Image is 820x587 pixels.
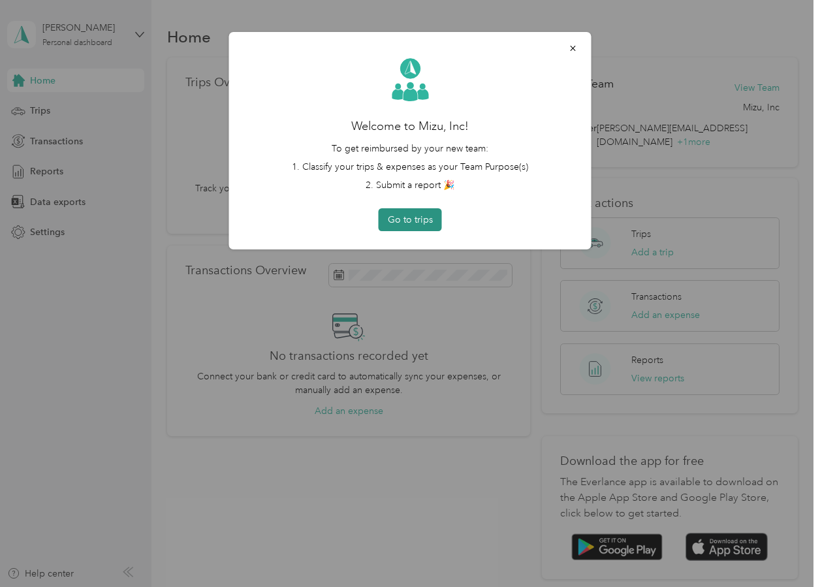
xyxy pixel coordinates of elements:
li: 2. Submit a report 🎉 [247,178,573,192]
h2: Welcome to Mizu, Inc! [247,118,573,135]
button: Go to trips [379,208,442,231]
iframe: Everlance-gr Chat Button Frame [747,514,820,587]
p: To get reimbursed by your new team: [247,142,573,155]
li: 1. Classify your trips & expenses as your Team Purpose(s) [247,160,573,174]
